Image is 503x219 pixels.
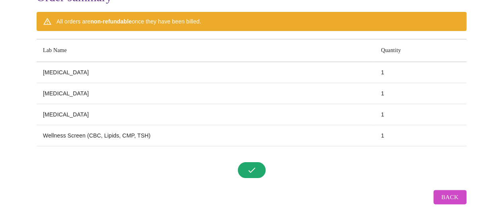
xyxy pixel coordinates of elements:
strong: non-refundable [90,18,132,25]
td: 1 [375,104,466,125]
button: Back [433,190,466,204]
td: [MEDICAL_DATA] [37,83,375,104]
td: 1 [375,83,466,104]
td: [MEDICAL_DATA] [37,62,375,83]
td: Wellness Screen (CBC, Lipids, CMP, TSH) [37,125,375,146]
td: 1 [375,62,466,83]
th: Quantity [375,39,466,62]
span: Back [441,192,458,202]
th: Lab Name [37,39,375,62]
td: 1 [375,125,466,146]
div: All orders are once they have been billed. [56,14,201,29]
td: [MEDICAL_DATA] [37,104,375,125]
